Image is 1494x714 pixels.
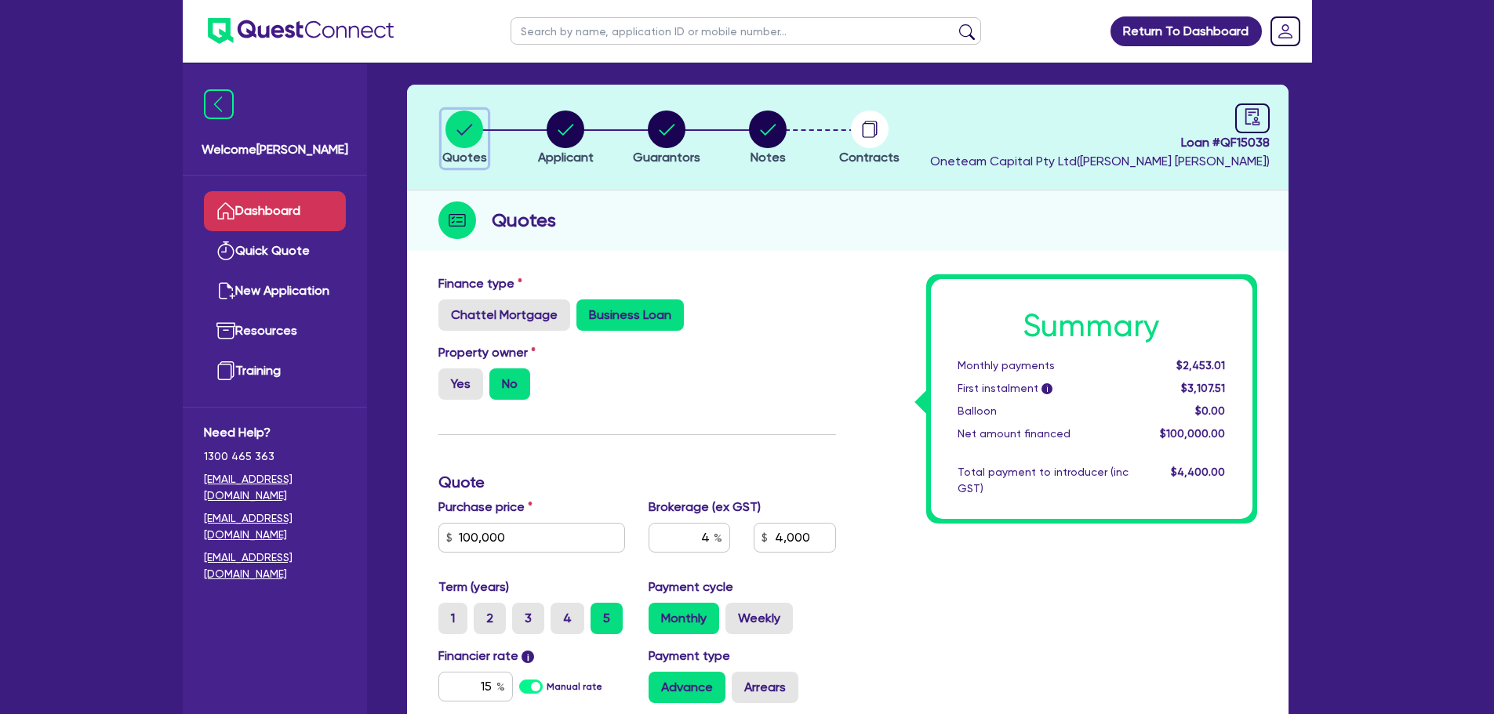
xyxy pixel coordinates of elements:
[1176,359,1225,371] span: $2,453.01
[511,17,981,45] input: Search by name, application ID or mobile number...
[204,351,346,391] a: Training
[204,510,346,543] a: [EMAIL_ADDRESS][DOMAIN_NAME]
[438,368,483,400] label: Yes
[438,498,533,516] label: Purchase price
[438,473,836,491] h3: Quote
[930,154,1270,169] span: Oneteam Capital Pty Ltd ( [PERSON_NAME] [PERSON_NAME] )
[537,110,594,168] button: Applicant
[438,578,509,596] label: Term (years)
[1235,103,1270,133] a: audit
[751,150,786,165] span: Notes
[438,343,536,362] label: Property owner
[732,672,798,703] label: Arrears
[547,680,602,694] label: Manual rate
[208,18,394,44] img: quest-connect-logo-blue
[930,133,1270,152] span: Loan # QF15038
[649,672,725,703] label: Advance
[946,357,1140,374] div: Monthly payments
[946,403,1140,419] div: Balloon
[551,603,584,634] label: 4
[204,89,234,119] img: icon-menu-close
[204,191,346,231] a: Dashboard
[202,140,348,159] span: Welcome [PERSON_NAME]
[492,206,556,234] h2: Quotes
[1111,16,1262,46] a: Return To Dashboard
[649,498,761,516] label: Brokerage (ex GST)
[204,448,346,465] span: 1300 465 363
[204,271,346,311] a: New Application
[591,603,623,634] label: 5
[1181,382,1225,394] span: $3,107.51
[442,150,487,165] span: Quotes
[838,110,900,168] button: Contracts
[839,150,900,165] span: Contracts
[1244,108,1261,125] span: audit
[632,110,701,168] button: Guarantors
[1160,427,1225,440] span: $100,000.00
[204,471,346,504] a: [EMAIL_ADDRESS][DOMAIN_NAME]
[204,549,346,582] a: [EMAIL_ADDRESS][DOMAIN_NAME]
[512,603,544,634] label: 3
[576,299,684,331] label: Business Loan
[438,299,570,331] label: Chattel Mortgage
[438,647,535,665] label: Financier rate
[216,361,235,380] img: training
[1041,383,1052,394] span: i
[204,231,346,271] a: Quick Quote
[748,110,787,168] button: Notes
[649,603,719,634] label: Monthly
[633,150,700,165] span: Guarantors
[216,321,235,340] img: resources
[438,603,467,634] label: 1
[204,423,346,442] span: Need Help?
[946,464,1140,497] div: Total payment to introducer (inc GST)
[946,380,1140,397] div: First instalment
[649,647,730,665] label: Payment type
[474,603,506,634] label: 2
[958,307,1226,345] h1: Summary
[649,578,733,596] label: Payment cycle
[538,150,594,165] span: Applicant
[438,201,476,239] img: step-icon
[1265,11,1306,52] a: Dropdown toggle
[216,281,235,300] img: new-application
[1171,466,1225,478] span: $4,400.00
[204,311,346,351] a: Resources
[438,274,522,293] label: Finance type
[489,368,530,400] label: No
[946,426,1140,442] div: Net amount financed
[216,241,235,260] img: quick-quote
[725,603,793,634] label: Weekly
[1195,404,1225,417] span: $0.00
[442,110,488,168] button: Quotes
[522,651,534,663] span: i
